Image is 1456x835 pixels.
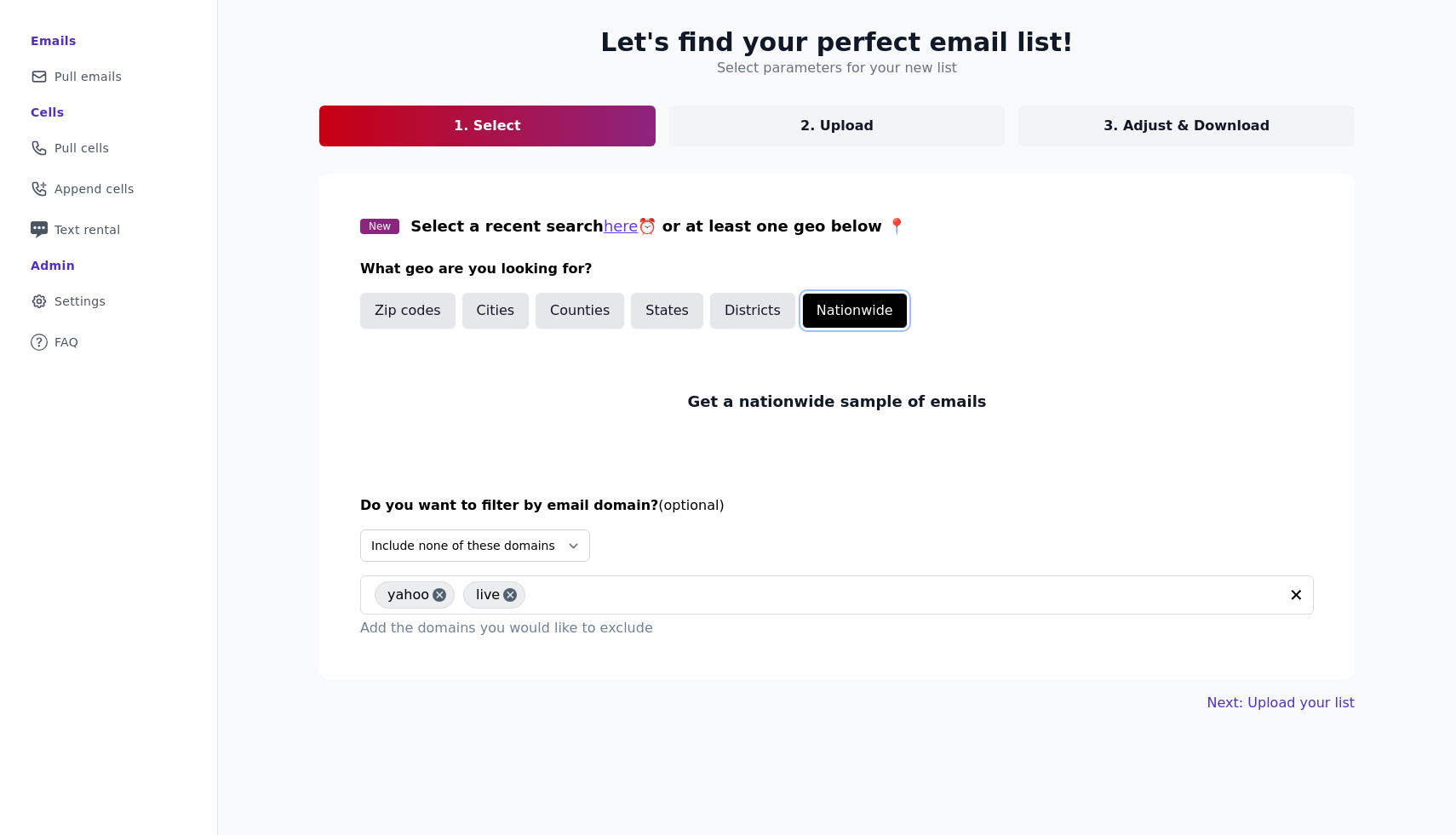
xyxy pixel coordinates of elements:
[14,211,203,249] a: Text rental
[31,32,77,49] div: Emails
[360,497,658,513] span: Do you want to filter by email domain?
[717,58,957,78] h4: Select parameters for your new list
[54,68,122,85] span: Pull emails
[31,257,75,274] div: Admin
[658,497,724,513] span: (optional)
[54,140,109,157] span: Pull cells
[1207,693,1355,713] a: Next: Upload your list
[14,283,203,320] a: Settings
[454,116,521,136] p: 1. Select
[31,104,64,121] div: Cells
[360,618,1314,638] p: Add the domains you would like to exclude
[14,170,203,208] a: Append cells
[54,334,78,351] span: FAQ
[604,214,639,238] button: here
[800,116,874,136] p: 2. Upload
[319,106,656,146] a: 1. Select
[1103,116,1270,136] p: 3. Adjust & Download
[802,293,908,329] button: Nationwide
[360,219,399,234] span: New
[360,293,456,329] button: Zip codes
[600,27,1073,58] h2: Let's find your perfect email list!
[54,221,121,238] span: Text rental
[631,293,703,329] button: States
[14,129,203,167] a: Pull cells
[476,581,500,609] span: live
[14,58,203,95] a: Pull emails
[669,106,1006,146] a: 2. Upload
[462,293,530,329] button: Cities
[1018,106,1355,146] a: 3. Adjust & Download
[360,259,1314,279] h3: What geo are you looking for?
[710,293,795,329] button: Districts
[387,581,429,609] span: yahoo
[410,217,906,235] span: Select a recent search ⏰ or at least one geo below 📍
[54,293,106,310] span: Settings
[687,390,986,414] p: Get a nationwide sample of emails
[14,323,203,361] a: FAQ
[536,293,624,329] button: Counties
[54,180,135,197] span: Append cells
